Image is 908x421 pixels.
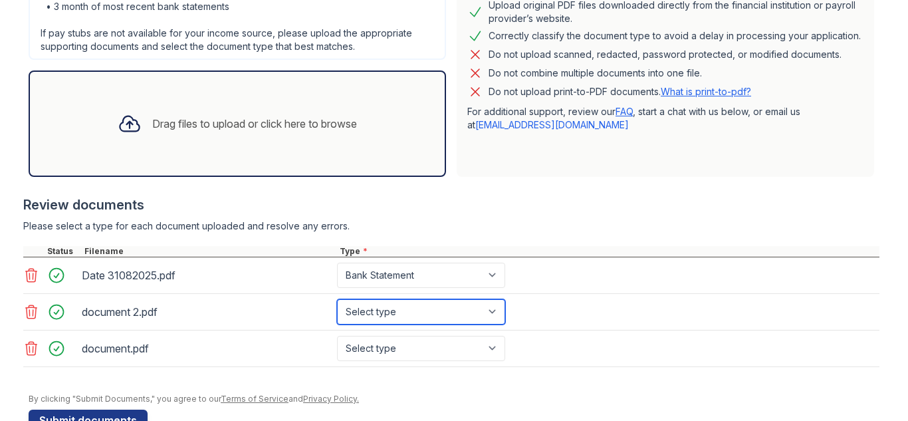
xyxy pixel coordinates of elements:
[23,219,879,233] div: Please select a type for each document uploaded and resolve any errors.
[661,86,751,97] a: What is print-to-pdf?
[23,196,879,214] div: Review documents
[29,394,879,404] div: By clicking "Submit Documents," you agree to our and
[337,246,879,257] div: Type
[489,28,861,44] div: Correctly classify the document type to avoid a delay in processing your application.
[467,105,863,132] p: For additional support, review our , start a chat with us below, or email us at
[82,246,337,257] div: Filename
[616,106,633,117] a: FAQ
[82,338,332,359] div: document.pdf
[475,119,629,130] a: [EMAIL_ADDRESS][DOMAIN_NAME]
[489,65,702,81] div: Do not combine multiple documents into one file.
[489,85,751,98] p: Do not upload print-to-PDF documents.
[82,265,332,286] div: Date 31082025.pdf
[45,246,82,257] div: Status
[489,47,842,63] div: Do not upload scanned, redacted, password protected, or modified documents.
[221,394,288,404] a: Terms of Service
[303,394,359,404] a: Privacy Policy.
[82,301,332,323] div: document 2.pdf
[152,116,357,132] div: Drag files to upload or click here to browse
